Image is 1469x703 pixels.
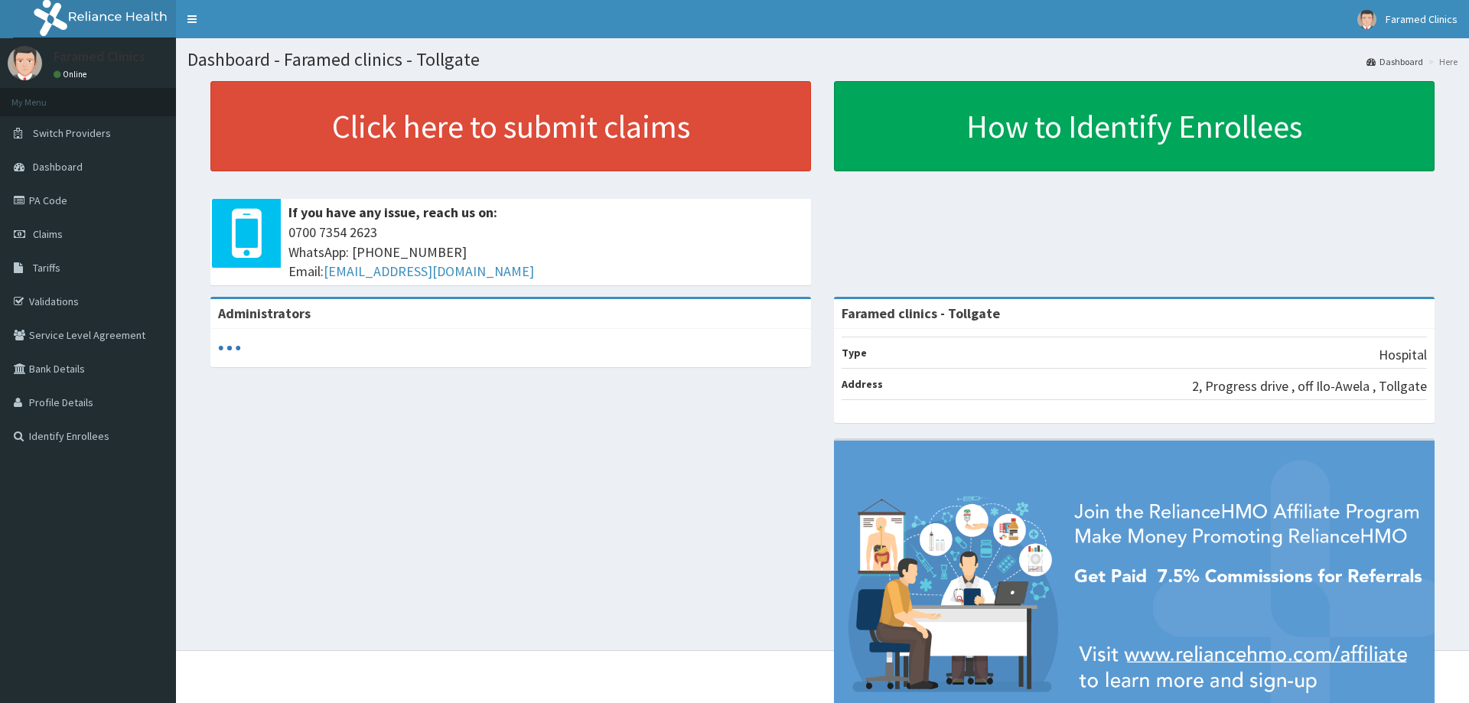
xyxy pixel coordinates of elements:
[33,261,60,275] span: Tariffs
[218,337,241,360] svg: audio-loading
[1192,376,1427,396] p: 2, Progress drive , off Ilo-Awela , Tollgate
[1357,10,1376,29] img: User Image
[54,50,145,63] p: Faramed Clinics
[33,160,83,174] span: Dashboard
[33,126,111,140] span: Switch Providers
[288,203,497,221] b: If you have any issue, reach us on:
[187,50,1458,70] h1: Dashboard - Faramed clinics - Tollgate
[834,81,1435,171] a: How to Identify Enrollees
[218,304,311,322] b: Administrators
[54,69,90,80] a: Online
[210,81,811,171] a: Click here to submit claims
[1366,55,1423,68] a: Dashboard
[842,346,867,360] b: Type
[33,227,63,241] span: Claims
[842,304,1000,322] strong: Faramed clinics - Tollgate
[1386,12,1458,26] span: Faramed Clinics
[324,262,534,280] a: [EMAIL_ADDRESS][DOMAIN_NAME]
[8,46,42,80] img: User Image
[288,223,803,282] span: 0700 7354 2623 WhatsApp: [PHONE_NUMBER] Email:
[1379,345,1427,365] p: Hospital
[842,377,883,391] b: Address
[1425,55,1458,68] li: Here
